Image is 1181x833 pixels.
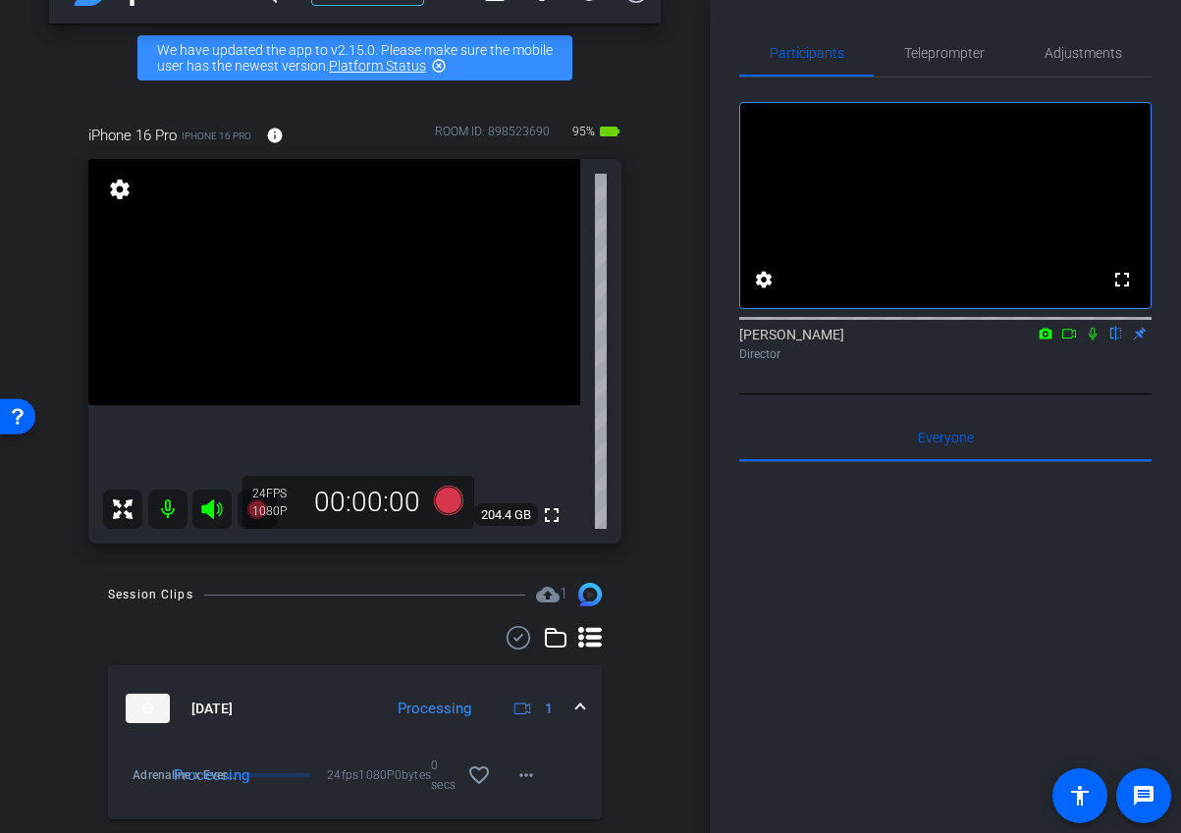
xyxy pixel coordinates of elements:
span: 1 [545,699,553,719]
mat-icon: cloud_upload [536,583,560,606]
span: 95% [569,116,598,147]
a: Platform Status [329,58,426,74]
mat-icon: settings [106,178,134,201]
span: Everyone [918,431,974,444]
span: 1080P [358,765,394,785]
div: Session Clips [108,585,193,604]
mat-icon: fullscreen [1110,268,1134,291]
span: 204.4 GB [474,503,538,527]
mat-expansion-panel-header: thumb-nail[DATE]Processing1 [108,665,602,752]
span: Destinations for your clips [536,583,567,606]
span: Adrenaline x Everwise Credit Union Client Testimonial Video - jmosterhage-everwisecu.com-iPhone 1... [133,765,243,785]
mat-icon: favorite_border [467,763,491,787]
span: 0 secs [431,755,456,795]
span: 0bytes [395,765,432,785]
span: 24fps [327,765,358,785]
img: thumb-nail [126,694,170,723]
div: ROOM ID: 898523690 [435,123,550,151]
mat-icon: info [266,127,284,144]
mat-icon: flip [1104,324,1128,341]
mat-icon: message [1132,784,1155,807]
span: iPhone 16 Pro [182,129,251,143]
div: 1080P [252,503,301,519]
mat-icon: accessibility [1068,784,1092,807]
span: FPS [266,487,287,500]
span: Participants [770,46,844,60]
span: iPhone 16 Pro [88,125,177,146]
span: [DATE] [191,699,233,719]
div: [PERSON_NAME] [739,325,1152,363]
div: 24 [252,486,301,501]
div: thumb-nail[DATE]Processing1 [108,752,602,819]
mat-icon: more_horiz [514,763,538,787]
mat-icon: battery_std [598,120,621,143]
div: Director [739,345,1152,363]
span: 1 [560,585,567,602]
img: Session clips [578,583,602,606]
mat-icon: fullscreen [540,503,564,527]
div: Processing [388,698,481,720]
mat-icon: highlight_off [431,58,447,74]
mat-icon: settings [752,268,776,291]
div: We have updated the app to v2.15.0. Please make sure the mobile user has the newest version. [137,35,572,80]
div: 00:00:00 [301,486,433,519]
